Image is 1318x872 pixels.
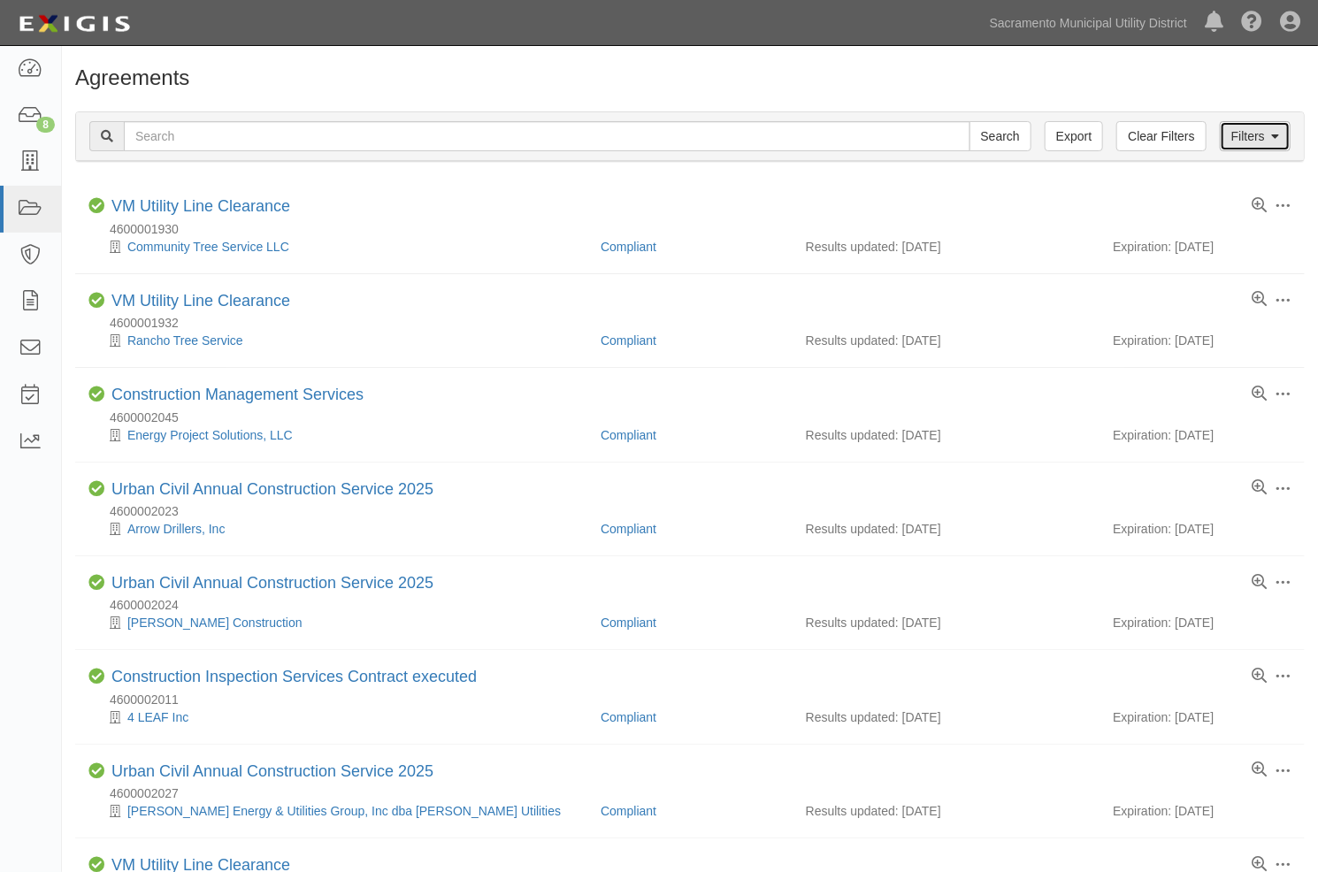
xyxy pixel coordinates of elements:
div: Results updated: [DATE] [806,426,1087,444]
div: Expiration: [DATE] [1113,708,1291,726]
a: View results summary [1252,292,1267,308]
a: Clear Filters [1116,121,1206,151]
div: Teichert Energy & Utilities Group, Inc dba Teichert Utilities [88,802,587,820]
div: Expiration: [DATE] [1113,614,1291,631]
a: View results summary [1252,480,1267,496]
a: Rancho Tree Service [127,333,243,348]
i: Help Center - Complianz [1241,12,1262,34]
a: Urban Civil Annual Construction Service 2025 [111,480,433,498]
div: Energy Project Solutions, LLC [88,426,587,444]
a: Compliant [601,522,656,536]
a: Arrow Drillers, Inc [127,522,225,536]
div: 4 LEAF Inc [88,708,587,726]
div: Expiration: [DATE] [1113,520,1291,538]
a: Sacramento Municipal Utility District [981,5,1196,41]
a: Urban Civil Annual Construction Service 2025 [111,574,433,592]
img: logo-5460c22ac91f19d4615b14bd174203de0afe785f0fc80cf4dbbc73dc1793850b.png [13,8,135,40]
div: 4600002024 [88,596,1305,614]
div: Results updated: [DATE] [806,520,1087,538]
div: 4600002011 [88,691,1305,708]
div: 4600001932 [88,314,1305,332]
a: View results summary [1252,198,1267,214]
a: VM Utility Line Clearance [111,292,290,310]
div: Expiration: [DATE] [1113,802,1291,820]
div: Expiration: [DATE] [1113,426,1291,444]
a: Compliant [601,428,656,442]
a: View results summary [1252,575,1267,591]
a: Compliant [601,333,656,348]
i: Compliant [88,669,104,685]
div: 8 [36,117,55,133]
div: Construction Management Services [111,386,364,405]
input: Search [124,121,970,151]
div: Community Tree Service LLC [88,238,587,256]
a: [PERSON_NAME] Construction [127,616,303,630]
div: 4600002023 [88,502,1305,520]
a: [PERSON_NAME] Energy & Utilities Group, Inc dba [PERSON_NAME] Utilities [127,804,561,818]
a: Compliant [601,710,656,724]
a: View results summary [1252,669,1267,685]
div: Construction Inspection Services Contract executed [111,668,477,687]
h1: Agreements [75,66,1305,89]
a: View results summary [1252,762,1267,778]
input: Search [969,121,1031,151]
i: Compliant [88,575,104,591]
i: Compliant [88,198,104,214]
div: Rancho Tree Service [88,332,587,349]
div: Results updated: [DATE] [806,614,1087,631]
div: Results updated: [DATE] [806,238,1087,256]
a: Community Tree Service LLC [127,240,289,254]
div: 4600002045 [88,409,1305,426]
i: Compliant [88,386,104,402]
div: 4600001930 [88,220,1305,238]
a: Export [1045,121,1103,151]
a: Energy Project Solutions, LLC [127,428,293,442]
div: Urban Civil Annual Construction Service 2025 [111,480,433,500]
a: Compliant [601,240,656,254]
a: Construction Management Services [111,386,364,403]
div: Expiration: [DATE] [1113,332,1291,349]
a: 4 LEAF Inc [127,710,188,724]
a: Compliant [601,616,656,630]
a: Construction Inspection Services Contract executed [111,668,477,685]
a: View results summary [1252,386,1267,402]
i: Compliant [88,293,104,309]
a: Compliant [601,804,656,818]
div: Results updated: [DATE] [806,332,1087,349]
i: Compliant [88,481,104,497]
div: Expiration: [DATE] [1113,238,1291,256]
div: Urban Civil Annual Construction Service 2025 [111,762,433,782]
div: 4600002027 [88,784,1305,802]
a: Filters [1220,121,1291,151]
a: Urban Civil Annual Construction Service 2025 [111,762,433,780]
div: VM Utility Line Clearance [111,292,290,311]
div: Results updated: [DATE] [806,708,1087,726]
div: Results updated: [DATE] [806,802,1087,820]
div: VM Utility Line Clearance [111,197,290,217]
div: Urban Civil Annual Construction Service 2025 [111,574,433,593]
div: Lund Construction [88,614,587,631]
div: Arrow Drillers, Inc [88,520,587,538]
i: Compliant [88,763,104,779]
a: VM Utility Line Clearance [111,197,290,215]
